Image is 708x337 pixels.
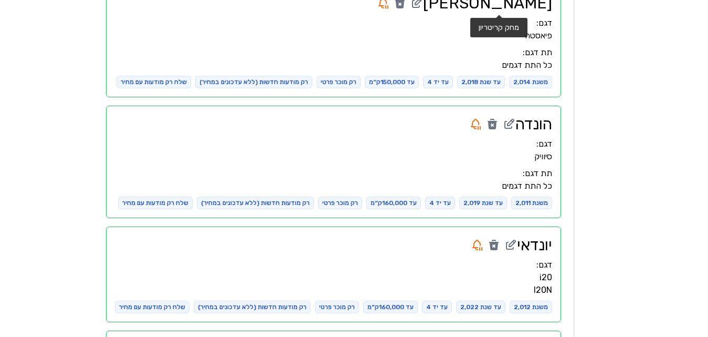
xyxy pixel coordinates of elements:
[117,76,191,88] div: שלח רק מודעות עם מחיר
[422,301,452,313] div: עד יד 4
[536,18,552,28] span: דגם:
[118,197,193,209] div: שלח רק מודעות עם מחיר
[115,284,552,297] div: I20N
[523,47,552,57] span: תת דגם:
[197,197,314,209] div: רק מודעות חדשות (ללא עדכונים במחיר)
[425,197,455,209] div: עד יד 4
[115,150,552,163] div: סיוויק
[115,59,552,72] div: כל התת דגמים
[195,76,312,88] div: רק מודעות חדשות (ללא עדכונים במחיר)
[457,76,505,88] div: עד שנת 2,018
[115,180,552,192] div: כל התת דגמים
[423,76,453,88] div: עד יד 4
[363,301,418,313] div: עד 160,000ק״מ
[509,76,552,88] div: משנת 2,014
[456,301,505,313] div: עד שנת 2,022
[115,29,552,42] div: פיאסטה
[511,197,552,209] div: משנת 2,011
[459,197,507,209] div: עד שנת 2,019
[517,236,552,254] h2: יונדאי
[536,139,552,149] span: דגם:
[510,301,552,313] div: משנת 2,012
[316,76,361,88] div: רק מוכר פרטי
[115,271,552,284] div: i20
[315,301,359,313] div: רק מוכר פרטי
[365,76,419,88] div: עד 150,000ק״מ
[536,260,552,270] span: דגם:
[523,168,552,178] span: תת דגם:
[366,197,421,209] div: עד 160,000ק״מ
[194,301,311,313] div: רק מודעות חדשות (ללא עדכונים במחיר)
[515,115,552,134] h2: הונדה
[115,301,189,313] div: שלח רק מודעות עם מחיר
[318,197,362,209] div: רק מוכר פרטי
